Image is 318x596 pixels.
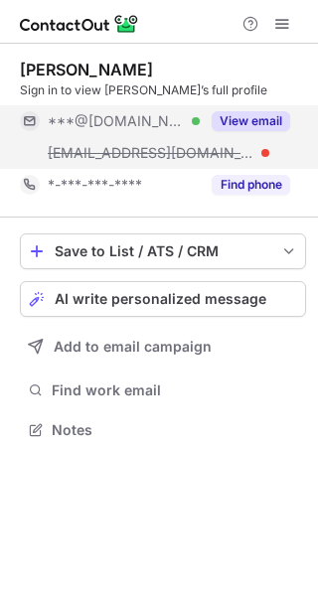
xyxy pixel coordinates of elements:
span: Add to email campaign [54,339,212,355]
button: Reveal Button [212,175,290,195]
div: Save to List / ATS / CRM [55,243,271,259]
button: Add to email campaign [20,329,306,365]
span: Find work email [52,381,298,399]
button: AI write personalized message [20,281,306,317]
span: [EMAIL_ADDRESS][DOMAIN_NAME] [48,144,254,162]
button: save-profile-one-click [20,233,306,269]
span: AI write personalized message [55,291,266,307]
img: ContactOut v5.3.10 [20,12,139,36]
button: Notes [20,416,306,444]
span: Notes [52,421,298,439]
div: [PERSON_NAME] [20,60,153,79]
button: Reveal Button [212,111,290,131]
div: Sign in to view [PERSON_NAME]’s full profile [20,81,306,99]
span: ***@[DOMAIN_NAME] [48,112,185,130]
button: Find work email [20,376,306,404]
